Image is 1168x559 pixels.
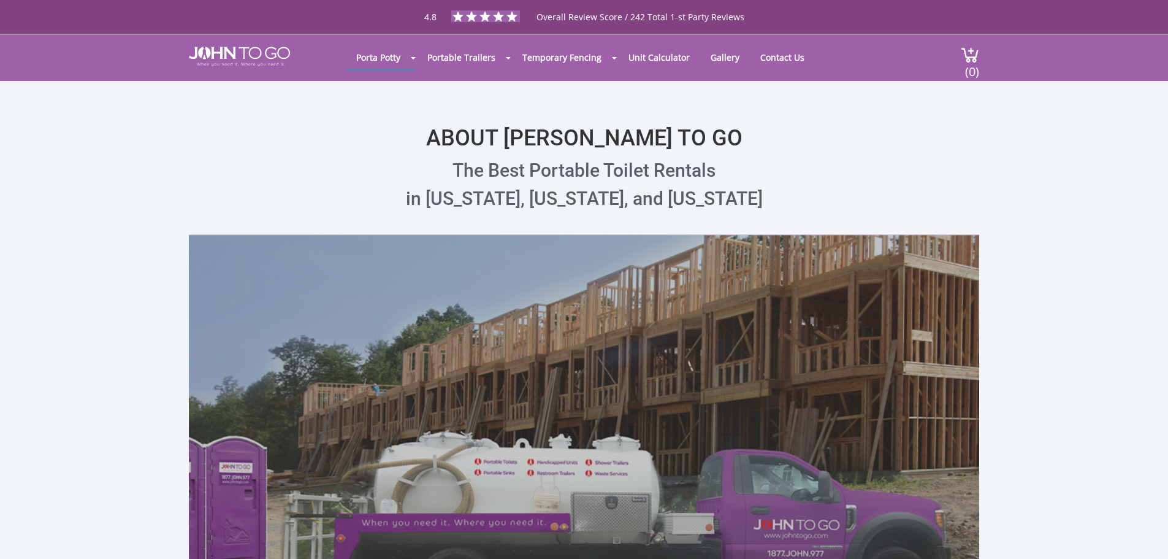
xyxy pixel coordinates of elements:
img: JOHN to go [189,47,290,66]
span: (0) [964,53,979,80]
a: Portable Trailers [418,45,505,69]
h1: ABOUT [PERSON_NAME] TO GO [189,93,979,151]
a: Unit Calculator [619,45,699,69]
span: Overall Review Score / 242 Total 1-st Party Reviews [536,11,744,47]
a: Gallery [701,45,749,69]
img: cart a [961,47,979,63]
span: 4.8 [424,11,437,23]
p: The Best Portable Toilet Rentals in [US_STATE], [US_STATE], and [US_STATE] [189,156,979,213]
a: Temporary Fencing [513,45,611,69]
a: Contact Us [751,45,814,69]
a: Porta Potty [347,45,410,69]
